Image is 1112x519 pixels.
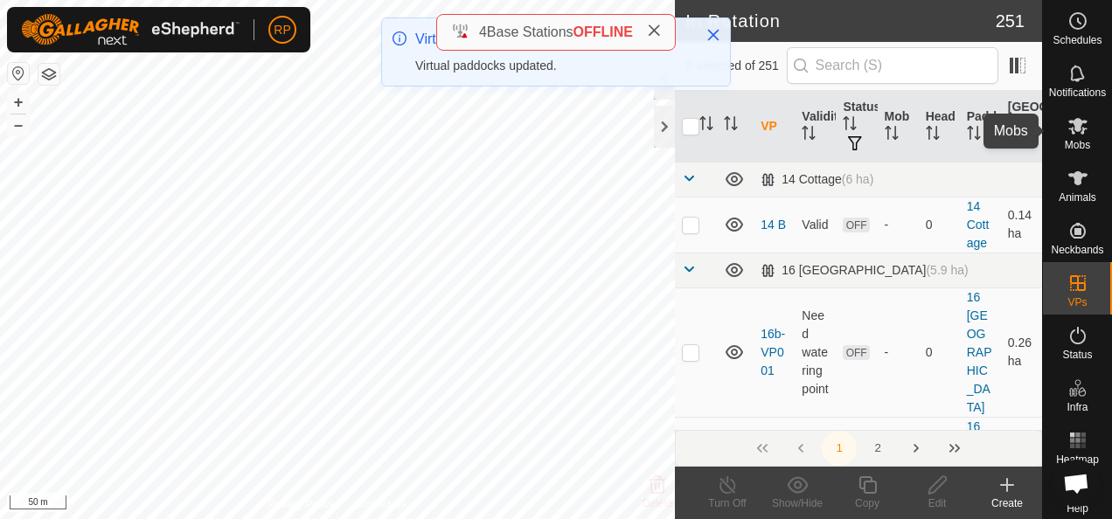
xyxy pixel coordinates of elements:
[1001,197,1042,253] td: 0.14 ha
[860,431,895,466] button: 2
[1067,402,1088,412] span: Infra
[1049,87,1106,98] span: Notifications
[685,10,995,31] h2: In Rotation
[38,64,59,85] button: Map Layers
[1053,460,1100,507] div: Open chat
[268,496,334,512] a: Privacy Policy
[836,91,877,163] th: Status
[761,327,785,377] a: 16b-VP001
[1056,454,1099,465] span: Heatmap
[832,495,902,511] div: Copy
[1053,35,1102,45] span: Schedules
[1067,503,1088,514] span: Help
[701,23,726,47] button: Close
[1051,245,1103,255] span: Neckbands
[885,128,899,142] p-sorticon: Activate to sort
[685,57,786,75] span: 0 selected of 251
[902,495,972,511] div: Edit
[967,199,990,250] a: 14 Cottage
[842,172,874,186] span: (6 ha)
[843,119,857,133] p-sorticon: Activate to sort
[761,172,873,187] div: 14 Cottage
[885,216,912,234] div: -
[996,8,1025,34] span: 251
[919,91,960,163] th: Head
[415,29,688,50] div: Virtual Paddocks
[724,119,738,133] p-sorticon: Activate to sort
[1062,349,1092,360] span: Status
[967,290,992,414] a: 16 [GEOGRAPHIC_DATA]
[8,114,29,135] button: –
[885,343,912,362] div: -
[762,495,832,511] div: Show/Hide
[795,91,836,163] th: Validity
[926,263,968,277] span: (5.9 ha)
[967,128,981,142] p-sorticon: Activate to sort
[8,92,29,113] button: +
[1059,192,1096,203] span: Animals
[699,119,713,133] p-sorticon: Activate to sort
[919,197,960,253] td: 0
[795,287,836,417] td: Need watering point
[754,91,795,163] th: VP
[843,218,869,232] span: OFF
[843,345,869,360] span: OFF
[692,495,762,511] div: Turn Off
[355,496,407,512] a: Contact Us
[1065,140,1090,150] span: Mobs
[795,197,836,253] td: Valid
[8,63,29,84] button: Reset Map
[937,431,972,466] button: Last Page
[802,128,816,142] p-sorticon: Activate to sort
[919,287,960,417] td: 0
[787,47,998,84] input: Search (S)
[761,263,968,278] div: 16 [GEOGRAPHIC_DATA]
[1001,287,1042,417] td: 0.26 ha
[899,431,934,466] button: Next Page
[972,495,1042,511] div: Create
[479,24,487,39] span: 4
[1001,91,1042,163] th: [GEOGRAPHIC_DATA] Area
[274,21,290,39] span: RP
[1008,137,1022,151] p-sorticon: Activate to sort
[878,91,919,163] th: Mob
[960,91,1001,163] th: Paddock
[1067,297,1087,308] span: VPs
[415,57,688,75] div: Virtual paddocks updated.
[926,128,940,142] p-sorticon: Activate to sort
[487,24,573,39] span: Base Stations
[761,218,786,232] a: 14 B
[822,431,857,466] button: 1
[21,14,240,45] img: Gallagher Logo
[573,24,633,39] span: OFFLINE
